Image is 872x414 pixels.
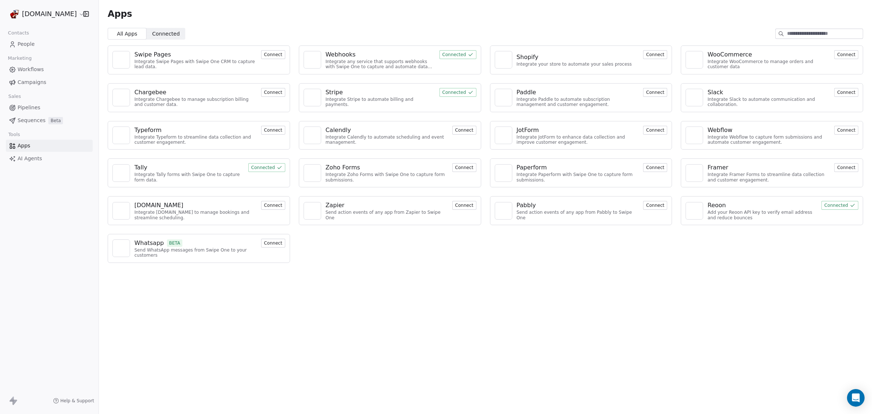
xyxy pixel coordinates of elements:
[304,51,321,69] a: NA
[5,91,24,102] span: Sales
[304,89,321,106] a: NA
[6,140,93,152] a: Apps
[116,130,127,141] img: NA
[452,163,476,172] button: Connect
[134,201,257,210] a: [DOMAIN_NAME]
[326,97,435,107] div: Integrate Stripe to automate billing and payments.
[307,130,318,141] img: NA
[834,50,858,59] button: Connect
[134,210,257,220] div: Integrate [DOMAIN_NAME] to manage bookings and streamline scheduling.
[643,50,667,59] button: Connect
[326,126,351,135] div: Calendly
[452,201,476,210] button: Connect
[847,389,865,407] div: Open Intercom Messenger
[134,88,166,97] div: Chargebee
[326,59,435,70] div: Integrate any service that supports webhooks with Swipe One to capture and automate data workflows.
[517,201,639,210] a: Pabbly
[686,127,703,144] a: NA
[439,89,476,96] a: Connected
[307,205,318,216] img: NA
[116,92,127,103] img: NA
[689,130,700,141] img: NA
[10,10,19,18] img: logomanalone.png
[834,127,858,133] a: Connect
[708,163,728,172] div: Framer
[517,172,639,183] div: Integrate Paperform with Swipe One to capture form submissions.
[248,163,285,172] button: Connected
[821,202,858,209] a: Connected
[834,164,858,171] a: Connect
[517,62,632,67] div: Integrate your store to automate your sales process
[708,50,830,59] a: WooCommerce
[517,163,639,172] a: Paperform
[18,66,44,73] span: Workflows
[689,168,700,179] img: NA
[5,129,23,140] span: Tools
[134,135,257,145] div: Integrate Typeform to streamline data collection and customer engagement.
[517,163,547,172] div: Paperform
[689,54,700,65] img: NA
[452,126,476,135] button: Connect
[261,202,285,209] a: Connect
[6,114,93,127] a: SequencesBeta
[112,127,130,144] a: NA
[326,210,448,220] div: Send action events of any app from Zapier to Swipe One
[48,117,63,124] span: Beta
[112,239,130,257] a: NA
[708,59,830,70] div: Integrate WooCommerce to manage orders and customer data
[495,89,512,106] a: NA
[686,202,703,220] a: NA
[517,97,639,107] div: Integrate Paddle to automate subscription management and customer engagement.
[686,51,703,69] a: NA
[517,126,539,135] div: JotForm
[452,164,476,171] a: Connect
[6,102,93,114] a: Pipelines
[643,89,667,96] a: Connect
[6,63,93,76] a: Workflows
[643,88,667,97] button: Connect
[708,135,830,145] div: Integrate Webflow to capture form submissions and automate customer engagement.
[307,54,318,65] img: NA
[326,163,448,172] a: Zoho Forms
[116,243,127,254] img: NA
[134,239,164,248] div: Whatsapp
[643,202,667,209] a: Connect
[134,239,257,248] a: WhatsappBETA
[304,127,321,144] a: NA
[326,126,448,135] a: Calendly
[18,40,35,48] span: People
[708,163,830,172] a: Framer
[498,54,509,65] img: NA
[517,135,639,145] div: Integrate JotForm to enhance data collection and improve customer engagement.
[708,210,817,220] div: Add your Reoon API key to verify email address and reduce bounces
[708,97,830,107] div: Integrate Slack to automate communication and collaboration.
[708,126,830,135] a: Webflow
[452,202,476,209] a: Connect
[261,239,285,248] button: Connect
[116,205,127,216] img: NA
[326,88,435,97] a: Stripe
[834,88,858,97] button: Connect
[821,201,858,210] button: Connected
[53,398,94,404] a: Help & Support
[116,168,127,179] img: NA
[261,239,285,246] a: Connect
[6,38,93,50] a: People
[498,168,509,179] img: NA
[708,172,830,183] div: Integrate Framer Forms to streamline data collection and customer engagement.
[708,201,817,210] a: Reoon
[152,30,180,38] span: Connected
[60,398,94,404] span: Help & Support
[439,51,476,58] a: Connected
[686,89,703,106] a: NA
[261,51,285,58] a: Connect
[304,164,321,182] a: NA
[326,50,435,59] a: Webhooks
[134,172,244,183] div: Integrate Tally forms with Swipe One to capture form data.
[116,54,127,65] img: NA
[18,155,42,162] span: AI Agents
[112,89,130,106] a: NA
[834,126,858,135] button: Connect
[708,201,726,210] div: Reoon
[134,126,257,135] a: Typeform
